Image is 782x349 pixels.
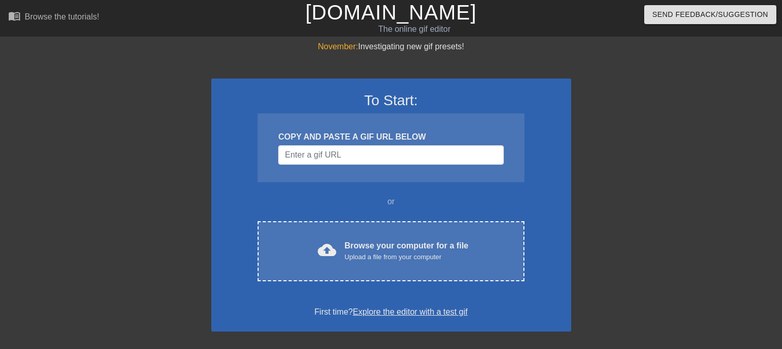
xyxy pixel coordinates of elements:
div: Browse your computer for a file [344,240,468,262]
div: COPY AND PASTE A GIF URL BELOW [278,131,503,143]
input: Username [278,145,503,165]
button: Send Feedback/Suggestion [644,5,776,24]
a: Browse the tutorials! [8,10,99,26]
h3: To Start: [225,92,558,109]
span: menu_book [8,10,21,22]
div: The online gif editor [266,23,563,35]
div: First time? [225,306,558,318]
div: or [238,196,544,208]
div: Upload a file from your computer [344,252,468,262]
div: Investigating new gif presets! [211,41,571,53]
a: [DOMAIN_NAME] [305,1,477,24]
span: November: [318,42,358,51]
span: Send Feedback/Suggestion [652,8,768,21]
a: Explore the editor with a test gif [353,307,467,316]
div: Browse the tutorials! [25,12,99,21]
span: cloud_upload [318,241,336,259]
